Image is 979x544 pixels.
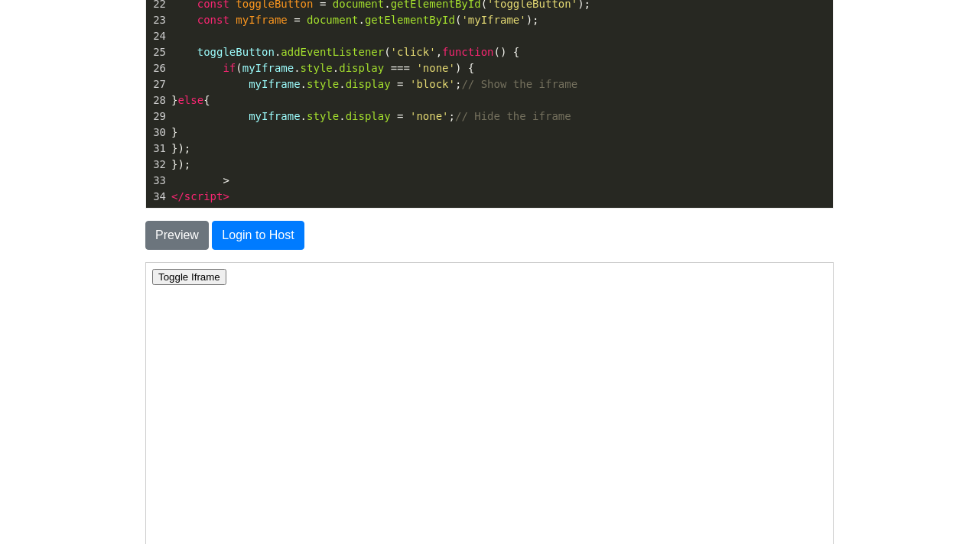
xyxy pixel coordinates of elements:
[146,157,168,173] div: 32
[410,110,449,122] span: 'none'
[171,142,190,154] span: });
[365,14,455,26] span: getElementById
[197,14,229,26] span: const
[223,62,236,74] span: if
[171,190,184,202] span: </
[397,110,403,122] span: =
[184,190,223,202] span: script
[416,62,455,74] span: 'none'
[146,173,168,189] div: 33
[307,110,339,122] span: style
[281,46,384,58] span: addEventListener
[6,6,80,22] button: Toggle Iframe
[242,62,294,74] span: myIframe
[461,78,577,90] span: // Show the iframe
[146,125,168,141] div: 30
[146,92,168,108] div: 28
[223,174,229,186] span: >
[177,94,203,106] span: else
[145,221,209,250] button: Preview
[197,46,275,58] span: toggleButton
[346,110,391,122] span: display
[146,189,168,205] div: 34
[146,76,168,92] div: 27
[249,78,300,90] span: myIframe
[236,14,287,26] span: myIframe
[223,190,229,202] span: >
[171,78,577,90] span: . . ;
[391,46,436,58] span: 'click'
[171,46,519,58] span: . ( , () {
[294,14,300,26] span: =
[346,78,391,90] span: display
[171,110,571,122] span: . . ;
[171,14,539,26] span: . ( );
[391,62,410,74] span: ===
[410,78,455,90] span: 'block'
[461,14,525,26] span: 'myIframe'
[307,14,358,26] span: document
[146,44,168,60] div: 25
[146,60,168,76] div: 26
[146,108,168,125] div: 29
[249,110,300,122] span: myIframe
[171,94,210,106] span: } {
[171,126,178,138] span: }
[339,62,384,74] span: display
[146,28,168,44] div: 24
[212,221,304,250] button: Login to Host
[397,78,403,90] span: =
[146,12,168,28] div: 23
[301,62,333,74] span: style
[171,158,190,170] span: });
[307,78,339,90] span: style
[171,62,474,74] span: ( . . ) {
[455,110,571,122] span: // Hide the iframe
[146,141,168,157] div: 31
[442,46,493,58] span: function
